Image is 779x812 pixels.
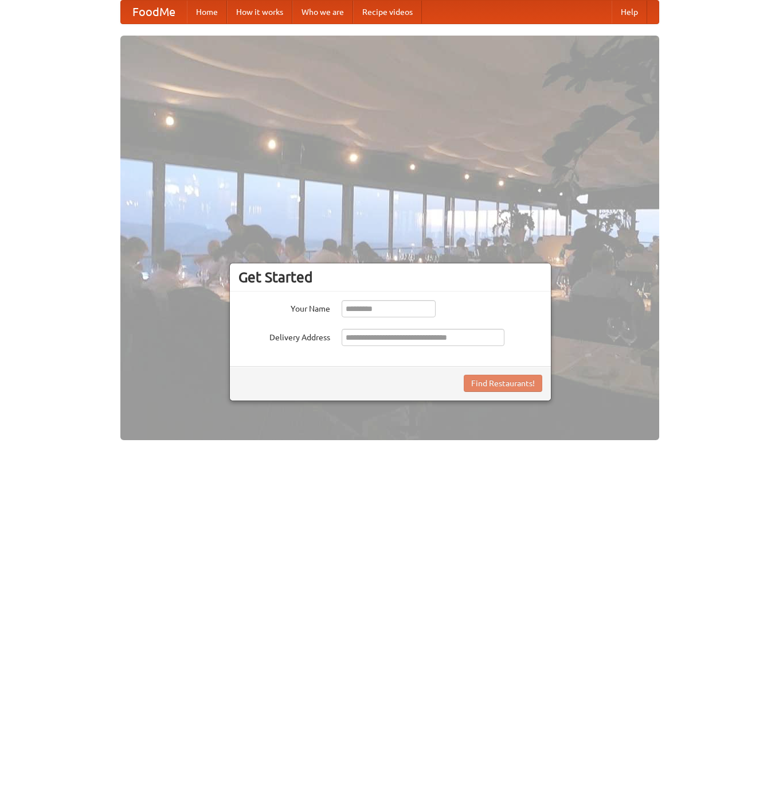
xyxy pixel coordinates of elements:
[187,1,227,24] a: Home
[121,1,187,24] a: FoodMe
[227,1,292,24] a: How it works
[238,300,330,314] label: Your Name
[292,1,353,24] a: Who we are
[464,375,542,392] button: Find Restaurants!
[353,1,422,24] a: Recipe videos
[238,269,542,286] h3: Get Started
[612,1,647,24] a: Help
[238,329,330,343] label: Delivery Address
